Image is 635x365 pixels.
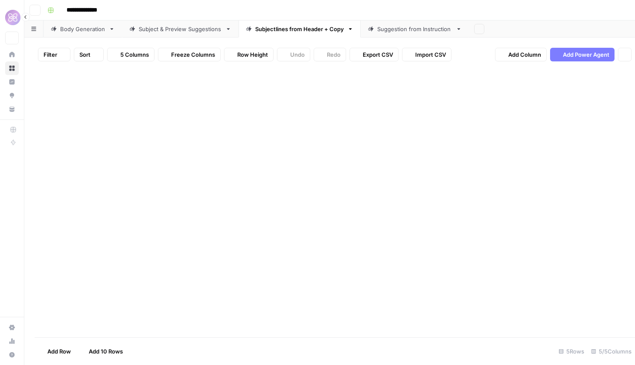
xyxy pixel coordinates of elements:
[38,48,70,61] button: Filter
[44,20,122,38] a: Body Generation
[79,50,90,59] span: Sort
[107,48,154,61] button: 5 Columns
[44,50,57,59] span: Filter
[5,89,19,102] a: Opportunities
[60,25,105,33] div: Body Generation
[239,20,361,38] a: Subjectlines from Header + Copy
[5,10,20,25] img: HoneyLove Logo
[120,50,149,59] span: 5 Columns
[89,347,123,356] span: Add 10 Rows
[255,25,344,33] div: Subjectlines from Header + Copy
[122,20,239,38] a: Subject & Preview Suggestions
[224,48,274,61] button: Row Height
[74,48,104,61] button: Sort
[5,75,19,89] a: Insights
[5,321,19,334] a: Settings
[5,48,19,61] a: Home
[47,347,71,356] span: Add Row
[139,25,222,33] div: Subject & Preview Suggestions
[237,50,268,59] span: Row Height
[171,50,215,59] span: Freeze Columns
[35,345,76,358] button: Add Row
[5,334,19,348] a: Usage
[5,348,19,362] button: Help + Support
[5,7,19,28] button: Workspace: HoneyLove
[158,48,221,61] button: Freeze Columns
[277,48,310,61] button: Undo
[5,61,19,75] a: Browse
[76,345,128,358] button: Add 10 Rows
[5,102,19,116] a: Your Data
[290,50,305,59] span: Undo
